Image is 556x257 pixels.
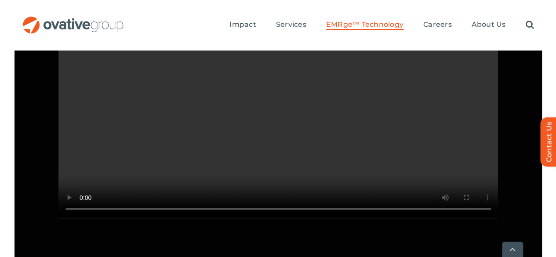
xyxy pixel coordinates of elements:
nav: Menu [229,11,534,39]
a: About Us [471,20,505,30]
span: About Us [471,20,505,29]
span: Careers [423,20,452,29]
span: Impact [229,20,256,29]
a: Services [276,20,306,30]
a: Impact [229,20,256,30]
a: Careers [423,20,452,30]
a: EMRge™ Technology [326,20,403,30]
span: Services [276,20,306,29]
span: EMRge™ Technology [326,20,403,29]
a: OG_Full_horizontal_RGB [22,15,124,24]
a: Search [525,20,534,30]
